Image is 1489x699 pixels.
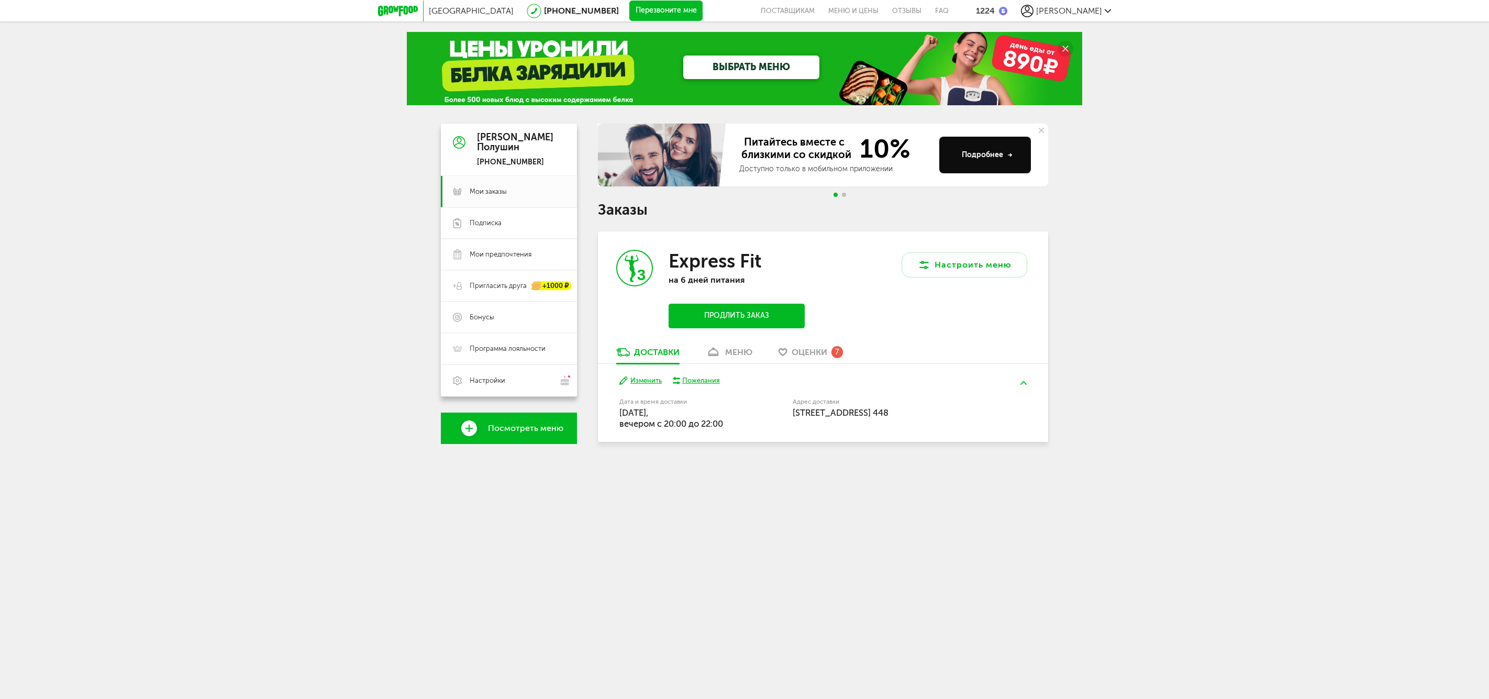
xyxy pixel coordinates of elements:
[902,252,1027,278] button: Настроить меню
[701,347,758,363] a: меню
[477,132,553,153] div: [PERSON_NAME] Полушин
[629,1,703,21] button: Перезвоните мне
[441,239,577,270] a: Мои предпочтения
[831,346,843,358] div: 7
[441,270,577,302] a: Пригласить друга +1000 ₽
[739,136,853,162] span: Питайтесь вместе с близкими со скидкой
[477,158,553,167] div: [PHONE_NUMBER]
[441,176,577,207] a: Мои заказы
[792,347,827,357] span: Оценки
[470,313,494,322] span: Бонусы
[669,304,805,328] button: Продлить заказ
[853,136,910,162] span: 10%
[532,282,572,291] div: +1000 ₽
[976,6,995,16] div: 1224
[793,407,888,418] span: [STREET_ADDRESS] 448
[634,347,680,357] div: Доставки
[834,193,838,197] span: Go to slide 1
[441,207,577,239] a: Подписка
[672,376,720,385] button: Пожелания
[669,250,761,272] h3: Express Fit
[470,376,505,385] span: Настройки
[441,364,577,396] a: Настройки
[682,376,720,385] div: Пожелания
[470,281,527,291] span: Пригласить друга
[441,413,577,444] a: Посмотреть меню
[773,347,848,363] a: Оценки 7
[619,407,723,429] span: [DATE], вечером c 20:00 до 22:00
[429,6,514,16] span: [GEOGRAPHIC_DATA]
[598,124,729,186] img: family-banner.579af9d.jpg
[598,203,1048,217] h1: Заказы
[470,344,546,353] span: Программа лояльности
[488,424,563,433] span: Посмотреть меню
[470,250,531,259] span: Мои предпочтения
[441,302,577,333] a: Бонусы
[1020,381,1027,385] img: arrow-up-green.5eb5f82.svg
[793,399,988,405] label: Адрес доставки
[1036,6,1102,16] span: [PERSON_NAME]
[669,275,805,285] p: на 6 дней питания
[619,399,739,405] label: Дата и время доставки
[619,376,662,386] button: Изменить
[939,137,1031,173] button: Подробнее
[611,347,685,363] a: Доставки
[683,56,819,79] a: ВЫБРАТЬ МЕНЮ
[725,347,752,357] div: меню
[470,187,507,196] span: Мои заказы
[739,164,931,174] div: Доступно только в мобильном приложении
[962,150,1013,160] div: Подробнее
[999,7,1007,15] img: bonus_b.cdccf46.png
[544,6,619,16] a: [PHONE_NUMBER]
[441,333,577,364] a: Программа лояльности
[470,218,502,228] span: Подписка
[842,193,846,197] span: Go to slide 2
